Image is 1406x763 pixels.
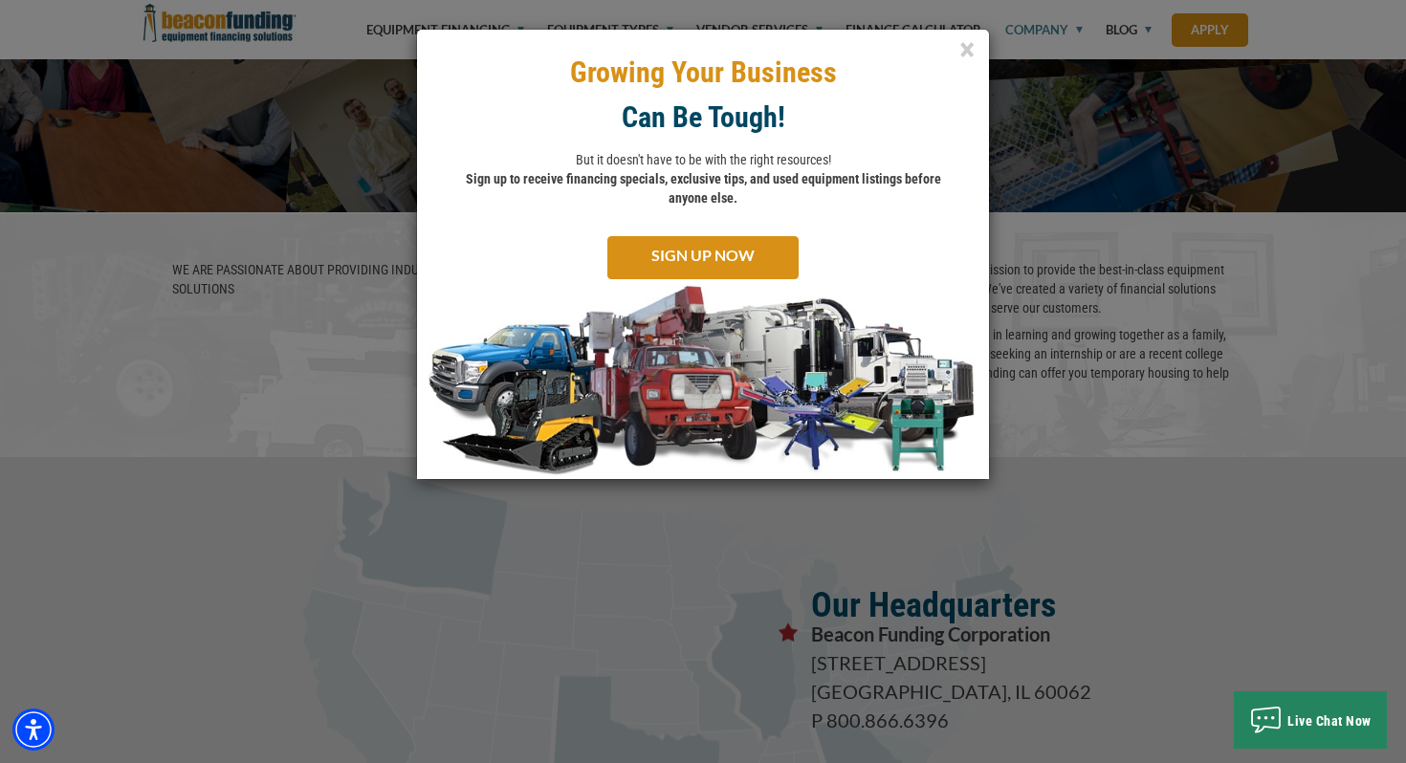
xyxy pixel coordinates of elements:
span: Sign up to receive financing specials, exclusive tips, and used equipment listings before anyone ... [466,171,941,206]
button: Close [959,44,975,54]
p: Growing Your Business [431,54,975,91]
span: × [959,31,975,70]
p: Can Be Tough! [431,98,975,136]
p: But it doesn't have to be with the right resources! [460,150,946,207]
div: Accessibility Menu [12,708,55,751]
button: Live Chat Now [1234,691,1387,749]
img: subscribe-modal.jpg [417,284,989,479]
a: SIGN UP NOW [607,236,799,279]
span: Live Chat Now [1287,713,1372,729]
